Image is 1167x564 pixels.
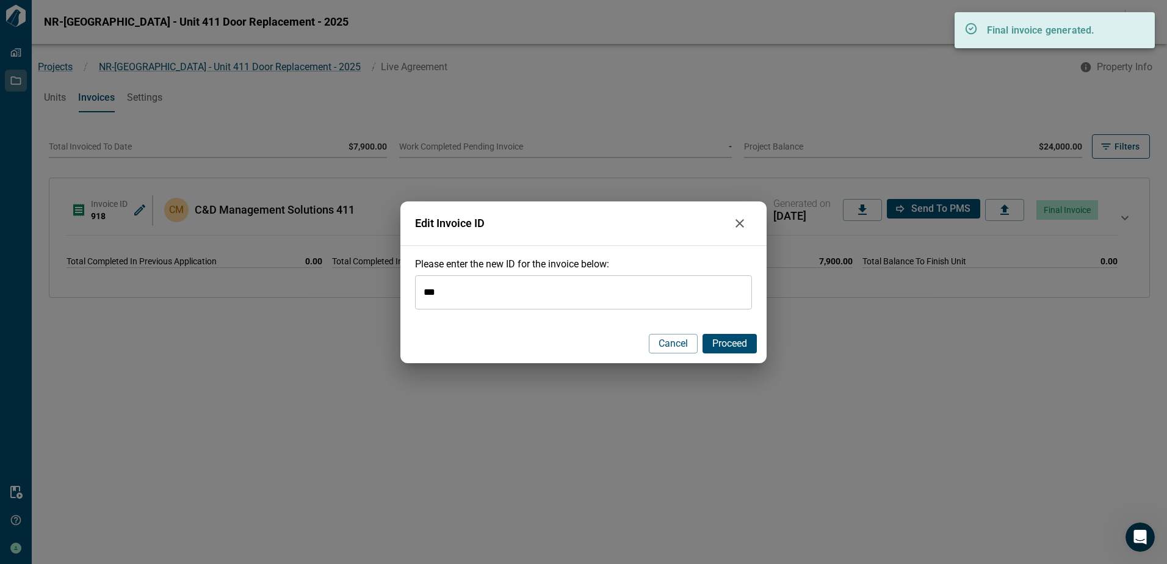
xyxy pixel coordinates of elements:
button: Proceed [703,334,757,353]
button: Cancel [649,334,698,353]
span: Proceed [712,338,747,350]
span: Cancel [659,338,688,350]
span: Please enter the new ID for the invoice below: [415,258,609,270]
p: Final invoice generated. [987,23,1133,38]
iframe: Intercom live chat [1125,522,1155,552]
span: Edit Invoice ID [415,217,728,230]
